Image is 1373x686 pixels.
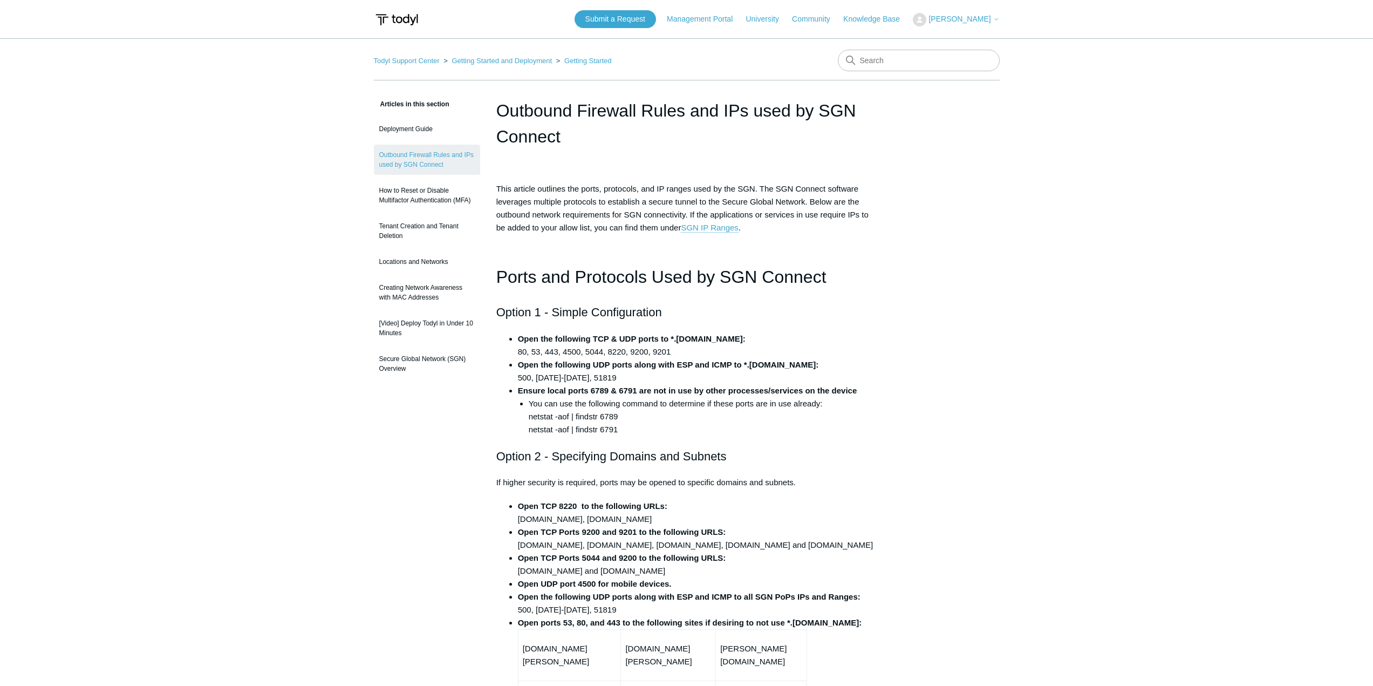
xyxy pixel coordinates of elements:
[452,57,552,65] a: Getting Started and Deployment
[374,277,480,308] a: Creating Network Awareness with MAC Addresses
[496,476,877,489] p: If higher security is required, ports may be opened to specific domains and subnets.
[374,313,480,343] a: [Video] Deploy Todyl in Under 10 Minutes
[374,252,480,272] a: Locations and Networks
[374,100,449,108] span: Articles in this section
[496,98,877,150] h1: Outbound Firewall Rules and IPs used by SGN Connect
[518,579,672,588] strong: Open UDP port 4500 for mobile devices.
[374,216,480,246] a: Tenant Creation and Tenant Deletion
[441,57,554,65] li: Getting Started and Deployment
[374,145,480,175] a: Outbound Firewall Rules and IPs used by SGN Connect
[374,119,480,139] a: Deployment Guide
[575,10,656,28] a: Submit a Request
[518,386,857,395] strong: Ensure local ports 6789 & 6791 are not in use by other processes/services on the device
[625,642,711,668] p: [DOMAIN_NAME][PERSON_NAME]
[667,13,743,25] a: Management Portal
[374,180,480,210] a: How to Reset or Disable Multifactor Authentication (MFA)
[518,358,877,384] li: 500, [DATE]-[DATE], 51819
[518,360,819,369] strong: Open the following UDP ports along with ESP and ICMP to *.[DOMAIN_NAME]:
[720,642,802,668] p: [PERSON_NAME][DOMAIN_NAME]
[518,618,862,627] strong: Open ports 53, 80, and 443 to the following sites if desiring to not use *.[DOMAIN_NAME]:
[518,590,877,616] li: 500, [DATE]-[DATE], 51819
[564,57,611,65] a: Getting Started
[928,15,991,23] span: [PERSON_NAME]
[518,552,877,578] li: [DOMAIN_NAME] and [DOMAIN_NAME]
[529,397,877,436] li: You can use the following command to determine if these ports are in use already: netstat -aof | ...
[518,500,877,526] li: [DOMAIN_NAME], [DOMAIN_NAME]
[518,553,726,562] strong: Open TCP Ports 5044 and 9200 to the following URLS:
[518,592,860,601] strong: Open the following UDP ports along with ESP and ICMP to all SGN PoPs IPs and Ranges:
[496,263,877,291] h1: Ports and Protocols Used by SGN Connect
[496,303,877,322] h2: Option 1 - Simple Configuration
[838,50,1000,71] input: Search
[681,223,738,233] a: SGN IP Ranges
[518,501,667,511] strong: Open TCP 8220 to the following URLs:
[518,526,877,552] li: [DOMAIN_NAME], [DOMAIN_NAME], [DOMAIN_NAME], [DOMAIN_NAME] and [DOMAIN_NAME]
[518,527,726,536] strong: Open TCP Ports 9200 and 9201 to the following URLS:
[518,332,877,358] li: 80, 53, 443, 4500, 5044, 8220, 9200, 9201
[518,629,621,681] td: [DOMAIN_NAME][PERSON_NAME]
[496,184,869,233] span: This article outlines the ports, protocols, and IP ranges used by the SGN. The SGN Connect softwa...
[746,13,789,25] a: University
[913,13,999,26] button: [PERSON_NAME]
[374,57,440,65] a: Todyl Support Center
[374,57,442,65] li: Todyl Support Center
[843,13,911,25] a: Knowledge Base
[374,10,420,30] img: Todyl Support Center Help Center home page
[792,13,841,25] a: Community
[554,57,612,65] li: Getting Started
[496,447,877,466] h2: Option 2 - Specifying Domains and Subnets
[374,349,480,379] a: Secure Global Network (SGN) Overview
[518,334,746,343] strong: Open the following TCP & UDP ports to *.[DOMAIN_NAME]:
